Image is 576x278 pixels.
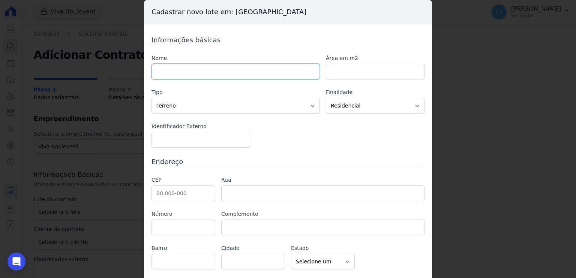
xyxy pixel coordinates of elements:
div: Open Intercom Messenger [7,253,25,271]
label: Tipo [151,88,320,96]
label: Rua [221,176,424,184]
h3: Informações básicas [151,35,424,45]
label: Número [151,210,215,218]
label: Estado [291,244,355,252]
input: 00.000-000 [151,185,215,201]
label: Cidade [221,244,285,252]
label: Complemento [221,210,424,218]
label: Área em m2 [326,54,424,62]
h3: Endereço [151,157,424,167]
label: Bairro [151,244,215,252]
label: Finalidade [326,88,424,96]
label: CEP [151,176,215,184]
label: Identificador Externo [151,123,250,130]
label: Nome [151,54,320,62]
